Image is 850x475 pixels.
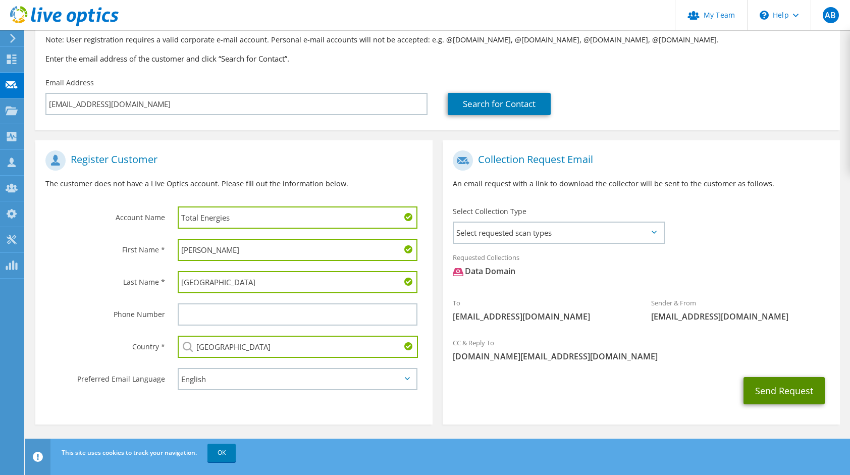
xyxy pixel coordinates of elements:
[453,150,825,171] h1: Collection Request Email
[45,239,165,255] label: First Name *
[641,292,839,327] div: Sender & From
[443,292,641,327] div: To
[651,311,829,322] span: [EMAIL_ADDRESS][DOMAIN_NAME]
[453,266,515,277] div: Data Domain
[453,206,526,217] label: Select Collection Type
[743,377,825,404] button: Send Request
[443,247,840,287] div: Requested Collections
[45,368,165,384] label: Preferred Email Language
[453,311,631,322] span: [EMAIL_ADDRESS][DOMAIN_NAME]
[454,223,663,243] span: Select requested scan types
[62,448,197,457] span: This site uses cookies to track your navigation.
[448,93,551,115] a: Search for Contact
[760,11,769,20] svg: \n
[443,332,840,367] div: CC & Reply To
[823,7,839,23] span: AB
[45,271,165,287] label: Last Name *
[207,444,236,462] a: OK
[45,206,165,223] label: Account Name
[45,78,94,88] label: Email Address
[45,53,830,64] h3: Enter the email address of the customer and click “Search for Contact”.
[45,178,422,189] p: The customer does not have a Live Optics account. Please fill out the information below.
[453,178,830,189] p: An email request with a link to download the collector will be sent to the customer as follows.
[45,34,830,45] p: Note: User registration requires a valid corporate e-mail account. Personal e-mail accounts will ...
[453,351,830,362] span: [DOMAIN_NAME][EMAIL_ADDRESS][DOMAIN_NAME]
[45,150,417,171] h1: Register Customer
[45,303,165,320] label: Phone Number
[45,336,165,352] label: Country *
